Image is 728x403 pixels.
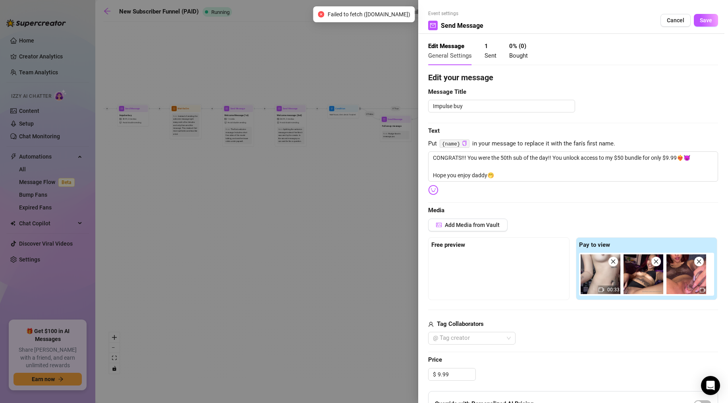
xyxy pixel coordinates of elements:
button: Add Media from Vault [428,219,508,231]
div: Open Intercom Messenger [701,376,720,395]
strong: Edit Message [428,43,464,50]
img: media [666,254,706,294]
span: mail [430,23,436,28]
span: Failed to fetch ([DOMAIN_NAME]) [328,10,410,19]
input: Free [438,368,475,380]
textarea: CONGRATS!!! You were the 50th sub of the day!! You unlock access to my $50 bundle for only $9.99❤... [428,151,718,182]
code: {name} [440,139,469,148]
button: Cancel [660,14,691,27]
strong: 1 [485,43,488,50]
strong: Price [428,356,442,363]
span: Put in your message to replace it with the fan's first name. [428,139,718,149]
span: user [428,320,434,329]
textarea: Impulse buy [428,100,575,112]
span: 00:33 [607,287,620,293]
span: Save [700,17,712,23]
strong: Edit your message [428,73,493,82]
span: Send Message [441,21,483,31]
strong: Message Title [428,88,466,95]
img: svg%3e [428,185,438,195]
span: video-camera [599,287,604,293]
span: close [696,259,702,264]
strong: Free preview [431,241,465,248]
img: media [624,254,663,294]
strong: Pay to view [579,241,610,248]
span: Cancel [667,17,684,23]
strong: Text [428,127,440,134]
strong: 0 % ( 0 ) [509,43,526,50]
span: Sent [485,52,496,59]
span: General Settings [428,52,472,59]
span: Bought [509,52,528,59]
span: close [653,259,659,264]
span: picture [436,222,442,228]
div: 00:33 [581,254,620,294]
strong: Tag Collaborators [437,320,484,327]
span: video-camera [700,287,705,293]
span: copy [462,141,467,146]
img: media [581,254,620,294]
button: Save [694,14,718,27]
button: Click to Copy [462,141,467,147]
span: close [610,259,616,264]
span: close-circle [318,11,324,17]
span: Event settings [428,10,483,17]
span: Add Media from Vault [445,222,500,228]
strong: Media [428,207,444,214]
